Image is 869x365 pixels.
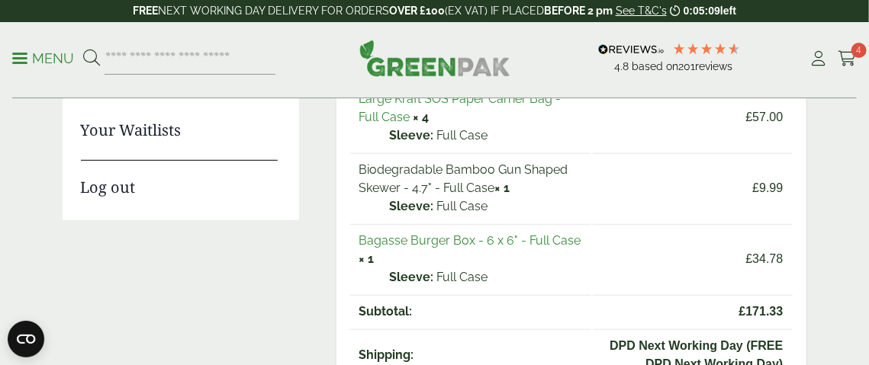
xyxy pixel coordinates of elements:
[495,181,510,195] strong: × 1
[598,44,665,55] img: REVIEWS.io
[746,252,753,265] span: £
[739,305,746,318] span: £
[359,233,581,248] a: Bagasse Burger Box - 6 x 6" - Full Case
[390,268,583,287] p: Full Case
[746,110,753,123] span: £
[390,126,583,145] p: Full Case
[614,60,632,72] span: 4.8
[684,5,720,17] span: 0:05:09
[720,5,736,17] span: left
[695,60,732,72] span: reviews
[602,303,783,321] span: 171.33
[752,181,759,194] span: £
[390,197,434,216] strong: Sleeve:
[672,42,741,56] div: 4.79 Stars
[390,126,434,145] strong: Sleeve:
[81,119,278,142] a: Your Waitlists
[746,110,784,123] bdi: 57.00
[390,268,434,287] strong: Sleeve:
[752,181,783,194] bdi: 9.99
[8,321,44,357] button: Open CMP widget
[133,5,158,17] strong: FREE
[838,47,857,70] a: 4
[390,197,583,216] p: Full Case
[359,40,510,76] img: GreenPak Supplies
[544,5,613,17] strong: BEFORE 2 pm
[350,295,592,328] th: Subtotal:
[359,251,375,266] strong: × 1
[389,5,445,17] strong: OVER £100
[414,110,430,124] strong: × 4
[678,60,695,72] span: 201
[12,50,74,65] a: Menu
[746,252,784,265] bdi: 34.78
[350,153,592,223] td: Biodegradable Bamboo Gun Shaped Skewer - 4.7" - Full Case
[809,51,829,66] i: My Account
[851,43,867,58] span: 4
[616,5,667,17] a: See T&C's
[12,50,74,68] p: Menu
[81,160,278,199] a: Log out
[838,51,857,66] i: Cart
[632,60,678,72] span: Based on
